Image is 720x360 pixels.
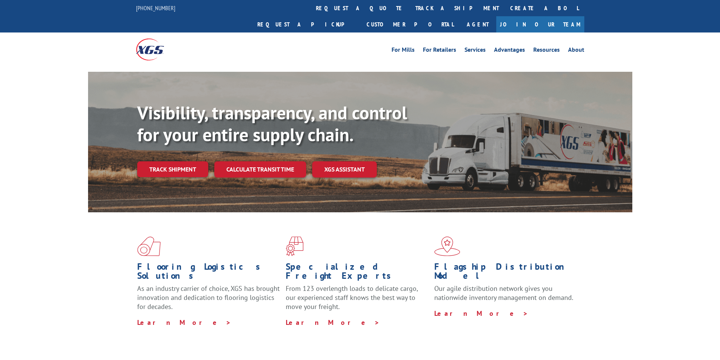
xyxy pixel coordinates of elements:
a: XGS ASSISTANT [312,161,377,178]
h1: Flooring Logistics Solutions [137,262,280,284]
p: From 123 overlength loads to delicate cargo, our experienced staff knows the best way to move you... [286,284,429,318]
span: Our agile distribution network gives you nationwide inventory management on demand. [434,284,573,302]
a: Agent [459,16,496,32]
a: Advantages [494,47,525,55]
b: Visibility, transparency, and control for your entire supply chain. [137,101,407,146]
img: xgs-icon-flagship-distribution-model-red [434,236,460,256]
a: Calculate transit time [214,161,306,178]
a: Learn More > [286,318,380,327]
a: Join Our Team [496,16,584,32]
span: As an industry carrier of choice, XGS has brought innovation and dedication to flooring logistics... [137,284,280,311]
img: xgs-icon-total-supply-chain-intelligence-red [137,236,161,256]
a: About [568,47,584,55]
a: For Mills [392,47,415,55]
a: Learn More > [137,318,231,327]
a: For Retailers [423,47,456,55]
a: Customer Portal [361,16,459,32]
h1: Flagship Distribution Model [434,262,577,284]
a: Request a pickup [252,16,361,32]
a: Track shipment [137,161,208,177]
a: Resources [533,47,560,55]
img: xgs-icon-focused-on-flooring-red [286,236,303,256]
a: [PHONE_NUMBER] [136,4,175,12]
a: Services [465,47,486,55]
h1: Specialized Freight Experts [286,262,429,284]
a: Learn More > [434,309,528,318]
